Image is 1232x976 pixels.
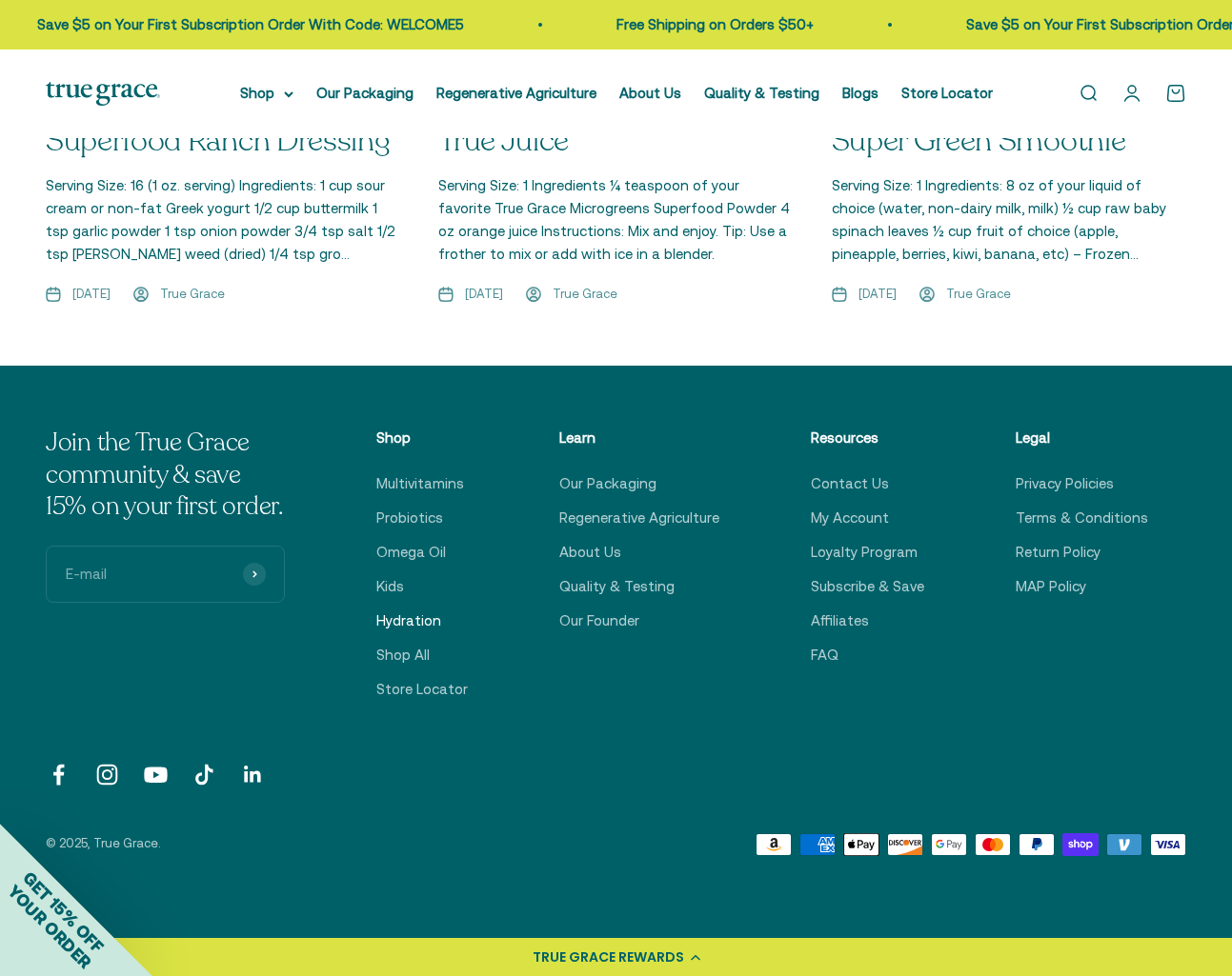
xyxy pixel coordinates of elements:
a: Blogs [842,85,879,101]
a: Follow on YouTube [143,762,169,787]
a: Superfood Ranch Dressing [46,120,390,162]
a: Regenerative Agriculture [436,85,596,101]
a: Regenerative Agriculture [559,507,719,529]
a: Return Policy [1016,541,1101,564]
a: About Us [619,85,681,101]
a: Follow on Facebook [46,762,71,787]
a: About Us [559,541,621,564]
a: Quality & Testing [704,85,819,101]
div: TRUE GRACE REWARDS [533,947,684,967]
a: My Account [811,507,889,529]
span: [DATE] [465,285,503,305]
span: True Grace [946,285,1011,305]
p: Join the True Grace community & save 15% on your first order. [46,427,285,523]
a: Quality & Testing [559,575,675,598]
a: Probiotics [376,507,443,529]
p: Resources [811,427,924,449]
a: Shop All [376,644,430,667]
span: YOUR ORDER [4,881,95,972]
a: Free Shipping on Orders $50+ [615,16,812,32]
p: Serving Size: 1 Ingredients: 8 oz of your liquid of choice (water, non-dairy milk, milk) ½ cup ra... [832,174,1186,266]
p: Learn [559,427,719,449]
a: Subscribe & Save [811,575,924,598]
a: Our Packaging [559,472,656,495]
a: True Juice [438,120,569,162]
a: Kids [376,575,404,598]
span: GET 15% OFF [19,867,108,956]
span: [DATE] [72,285,111,305]
span: True Grace [553,285,617,305]
p: Serving Size: 1 Ingredients ¼ teaspoon of your favorite True Grace Microgreens Superfood Powder 4... [438,174,793,266]
a: Contact Us [811,472,889,495]
a: Our Packaging [316,85,414,101]
a: Multivitamins [376,472,464,495]
a: Affiliates [811,609,869,632]
a: Terms & Conditions [1016,507,1148,529]
a: FAQ [811,644,838,667]
a: Follow on LinkedIn [240,762,266,787]
a: Store Locator [901,85,993,101]
a: Omega Oil [376,541,446,564]
a: Our Founder [559,609,639,632]
summary: Shop [240,82,293,105]
span: [DATE] [858,285,897,305]
p: Shop [376,427,468,449]
a: Privacy Policies [1016,472,1114,495]
a: Super Green Smoothie [832,120,1126,162]
a: Follow on TikTok [192,762,217,787]
p: Legal [1016,427,1148,449]
a: Loyalty Program [811,541,918,564]
p: Save $5 on Your First Subscription Order With Code: WELCOME5 [35,13,462,36]
a: Follow on Instagram [94,762,120,787]
p: Serving Size: 16 (1 oz. serving) Ingredients: 1 cup sour cream or non-fat Greek yogurt 1/2 cup bu... [46,174,400,266]
span: True Grace [160,285,225,305]
a: MAP Policy [1016,575,1086,598]
a: Store Locator [376,678,468,701]
a: Hydration [376,609,441,632]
